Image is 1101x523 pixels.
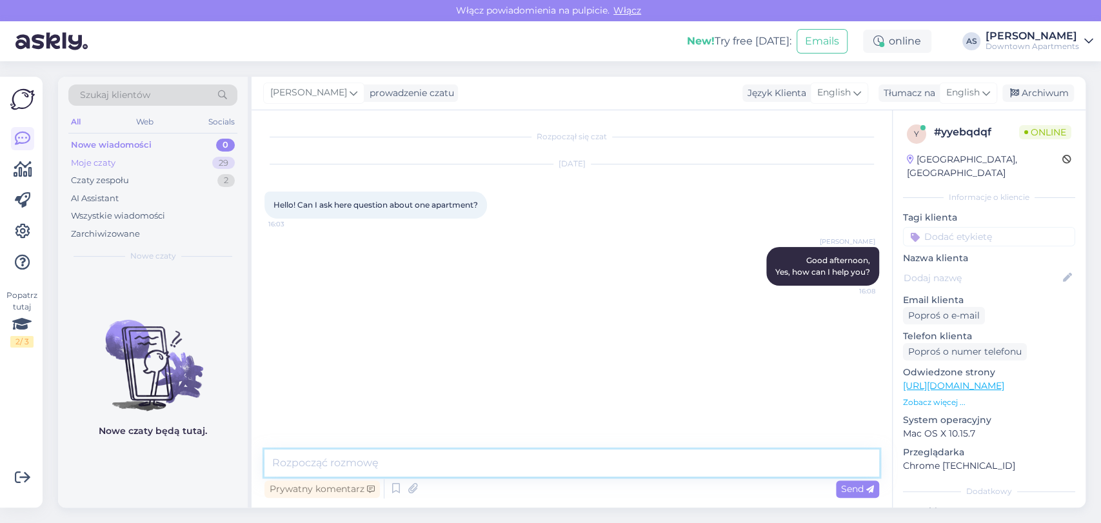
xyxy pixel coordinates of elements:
[841,483,874,495] span: Send
[903,413,1075,427] p: System operacyjny
[914,129,919,139] span: y
[986,31,1093,52] a: [PERSON_NAME]Downtown Apartments
[10,336,34,348] div: 2 / 3
[273,200,478,210] span: Hello! Can I ask here question about one apartment?
[99,424,207,438] p: Nowe czaty będą tutaj.
[71,174,129,187] div: Czaty zespołu
[903,397,1075,408] p: Zobacz więcej ...
[80,88,150,102] span: Szukaj klientów
[903,427,1075,440] p: Mac OS X 10.15.7
[742,86,806,100] div: Język Klienta
[212,157,235,170] div: 29
[71,139,152,152] div: Nowe wiadomości
[71,210,165,222] div: Wszystkie wiadomości
[903,366,1075,379] p: Odwiedzone strony
[907,153,1062,180] div: [GEOGRAPHIC_DATA], [GEOGRAPHIC_DATA]
[364,86,454,100] div: prowadzenie czatu
[986,41,1079,52] div: Downtown Apartments
[71,192,119,205] div: AI Assistant
[130,250,176,262] span: Nowe czaty
[903,505,1075,518] p: Notatki
[1002,84,1074,102] div: Archiwum
[827,286,875,296] span: 16:08
[71,157,115,170] div: Moje czaty
[270,86,347,100] span: [PERSON_NAME]
[986,31,1079,41] div: [PERSON_NAME]
[775,255,870,277] span: Good afternoon, Yes, how can I help you?
[264,131,879,143] div: Rozpoczął się czat
[903,227,1075,246] input: Dodać etykietę
[10,87,35,112] img: Askly Logo
[797,29,848,54] button: Emails
[820,237,875,246] span: [PERSON_NAME]
[68,113,83,130] div: All
[903,252,1075,265] p: Nazwa klienta
[903,459,1075,473] p: Chrome [TECHNICAL_ID]
[264,480,380,498] div: Prywatny komentarz
[903,307,985,324] div: Poproś o e-mail
[71,228,140,241] div: Zarchiwizowane
[934,124,1019,140] div: # yyebqdqf
[863,30,931,53] div: online
[268,219,317,229] span: 16:03
[903,486,1075,497] div: Dodatkowy
[134,113,156,130] div: Web
[10,290,34,348] div: Popatrz tutaj
[904,271,1060,285] input: Dodaj nazwę
[903,330,1075,343] p: Telefon klienta
[687,35,715,47] b: New!
[903,380,1004,391] a: [URL][DOMAIN_NAME]
[610,5,645,16] span: Włącz
[903,343,1027,360] div: Poproś o numer telefonu
[264,158,879,170] div: [DATE]
[903,211,1075,224] p: Tagi klienta
[946,86,980,100] span: English
[817,86,851,100] span: English
[206,113,237,130] div: Socials
[903,293,1075,307] p: Email klienta
[216,139,235,152] div: 0
[903,192,1075,203] div: Informacje o kliencie
[1019,125,1071,139] span: Online
[962,32,980,50] div: AS
[58,297,248,413] img: No chats
[903,446,1075,459] p: Przeglądarka
[687,34,791,49] div: Try free [DATE]:
[878,86,935,100] div: Tłumacz na
[217,174,235,187] div: 2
